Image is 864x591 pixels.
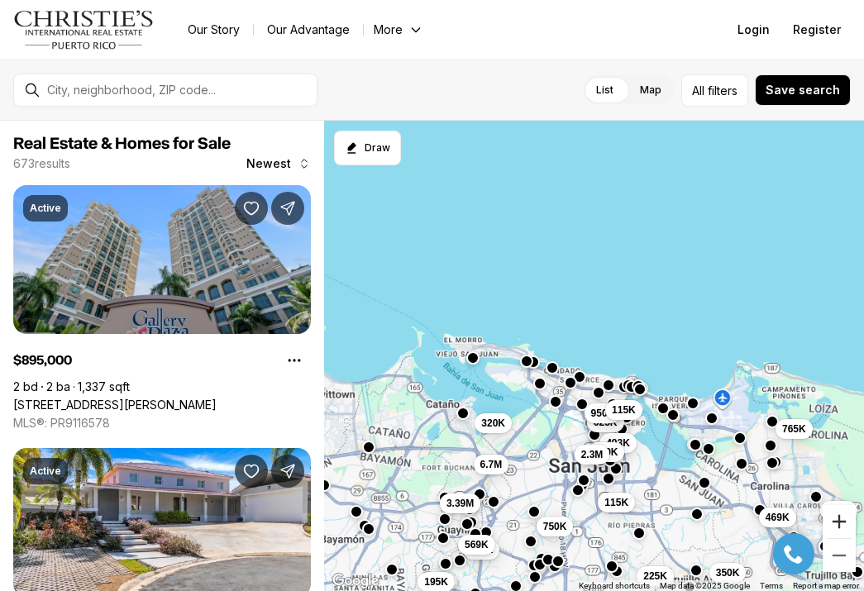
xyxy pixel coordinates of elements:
button: More [364,18,433,41]
button: Newest [236,147,321,180]
button: 765K [776,419,813,439]
span: 625K [593,416,617,429]
button: 225K [637,566,674,586]
button: 750K [536,517,573,536]
span: 750K [542,520,566,533]
button: Allfilters [681,74,748,107]
span: 569K [465,538,489,551]
button: Zoom in [823,505,856,538]
span: 765K [782,422,806,436]
button: Save search [755,74,851,106]
button: Login [728,13,780,46]
span: 195K [424,575,448,589]
span: 493K [606,436,630,450]
button: 2.3M [574,445,609,465]
span: 115K [612,403,636,417]
span: 320K [481,417,505,430]
button: Zoom out [823,539,856,572]
a: Our Story [174,18,253,41]
p: Active [30,465,61,478]
button: Property options [278,344,311,377]
button: Save Property: 471 CAMINO DE LA VEGA SABANERA [235,455,268,488]
a: Report a map error [793,581,859,590]
span: All [692,82,704,99]
button: Start drawing [334,131,401,165]
span: 3.39M [446,497,473,510]
button: 350K [709,563,746,583]
span: 350K [715,566,739,579]
button: 115K [598,493,635,512]
span: 225K [643,570,667,583]
button: 493K [599,433,637,453]
label: List [583,75,627,105]
span: filters [708,82,738,99]
span: Real Estate & Homes for Sale [13,136,231,152]
a: Our Advantage [254,18,363,41]
span: Newest [246,157,291,170]
button: 320K [475,413,512,433]
span: Register [793,23,841,36]
span: 165K [826,504,850,517]
button: 569K [458,535,495,555]
button: Share Property [271,455,304,488]
label: Map [627,75,675,105]
span: 680K [594,446,618,459]
button: 6.7M [473,455,508,474]
button: 950K [584,403,621,423]
button: Share Property [271,192,304,225]
button: 115K [605,400,642,420]
span: 469K [765,511,789,524]
button: Register [783,13,851,46]
span: 115K [604,496,628,509]
span: 2.3M [580,448,603,461]
span: Save search [766,83,840,97]
img: logo [13,10,155,50]
button: 3.39M [439,493,480,513]
button: 165K [819,501,857,521]
button: 469K [758,508,795,527]
a: 103 DE DIEGO AVENUE #1603, SAN JUAN PR, 00911 [13,398,217,412]
button: 535K [462,540,499,560]
button: 625K [586,412,623,432]
span: 6.7M [480,458,502,471]
span: Login [738,23,770,36]
a: Terms (opens in new tab) [760,581,783,590]
span: Map data ©2025 Google [660,581,750,590]
p: Active [30,202,61,215]
button: 680K [587,442,624,462]
p: 673 results [13,157,70,170]
span: 950K [590,407,614,420]
button: Save Property: 103 DE DIEGO AVENUE #1603 [235,192,268,225]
